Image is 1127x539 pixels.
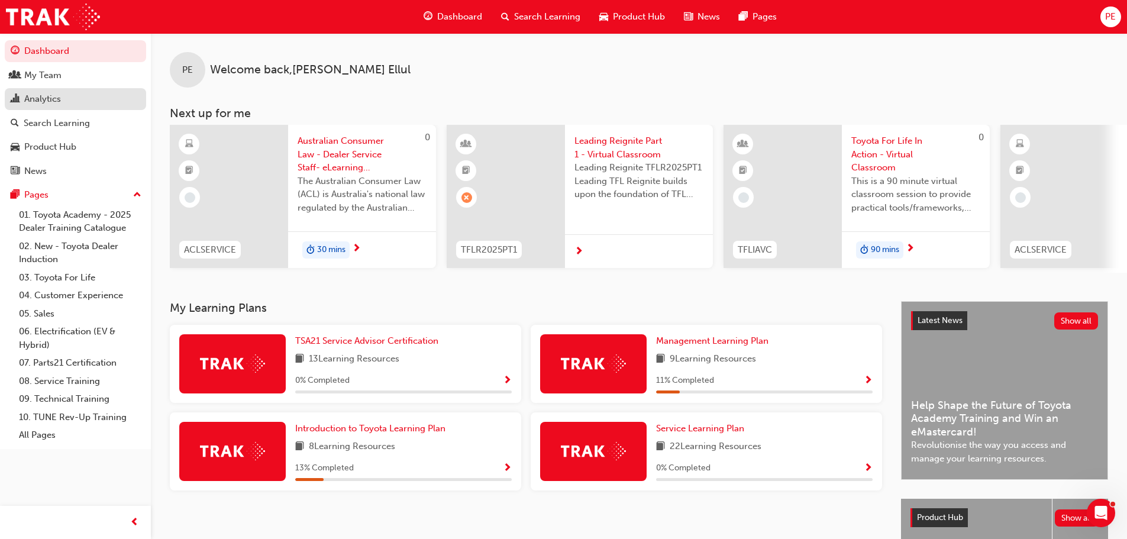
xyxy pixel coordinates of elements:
a: TSA21 Service Advisor Certification [295,334,443,348]
span: booktick-icon [739,163,747,179]
div: Search Learning [24,117,90,130]
a: 09. Technical Training [14,390,146,408]
span: next-icon [352,244,361,254]
button: Pages [5,184,146,206]
h3: Next up for me [151,106,1127,120]
span: booktick-icon [462,163,470,179]
span: book-icon [295,352,304,367]
span: Introduction to Toyota Learning Plan [295,423,445,434]
span: car-icon [599,9,608,24]
button: Show Progress [503,461,512,476]
a: 08. Service Training [14,372,146,390]
span: people-icon [11,70,20,81]
span: PE [182,63,193,77]
span: Show Progress [864,463,873,474]
span: Leading Reignite TFLR2025PT1 Leading TFL Reignite builds upon the foundation of TFL Reignite, rea... [574,161,703,201]
a: search-iconSearch Learning [492,5,590,29]
img: Trak [200,442,265,460]
button: PE [1100,7,1121,27]
span: TFLIAVC [738,243,772,257]
div: Analytics [24,92,61,106]
a: Latest NewsShow allHelp Shape the Future of Toyota Academy Training and Win an eMastercard!Revolu... [901,301,1108,480]
a: My Team [5,64,146,86]
button: DashboardMy TeamAnalyticsSearch LearningProduct HubNews [5,38,146,184]
span: 9 Learning Resources [670,352,756,367]
span: PE [1105,10,1116,24]
span: TSA21 Service Advisor Certification [295,335,438,346]
span: learningResourceType_ELEARNING-icon [1016,137,1024,152]
a: Analytics [5,88,146,110]
span: book-icon [295,440,304,454]
a: news-iconNews [674,5,729,29]
a: News [5,160,146,182]
a: Product Hub [5,136,146,158]
a: All Pages [14,426,146,444]
span: learningResourceType_ELEARNING-icon [185,137,193,152]
span: next-icon [574,247,583,257]
span: Dashboard [437,10,482,24]
span: booktick-icon [1016,163,1024,179]
span: booktick-icon [185,163,193,179]
span: 13 % Completed [295,461,354,475]
a: 0ACLSERVICEAustralian Consumer Law - Dealer Service Staff- eLearning ModuleThe Australian Consume... [170,125,436,268]
span: News [697,10,720,24]
img: Trak [561,442,626,460]
span: This is a 90 minute virtual classroom session to provide practical tools/frameworks, behaviours a... [851,175,980,215]
a: 10. TUNE Rev-Up Training [14,408,146,427]
a: Dashboard [5,40,146,62]
a: TFLR2025PT1Leading Reignite Part 1 - Virtual ClassroomLeading Reignite TFLR2025PT1 Leading TFL Re... [447,125,713,268]
h3: My Learning Plans [170,301,882,315]
span: learningRecordVerb_ABSENT-icon [461,192,472,203]
a: Management Learning Plan [656,334,773,348]
span: 22 Learning Resources [670,440,761,454]
span: 0 % Completed [656,461,711,475]
a: Search Learning [5,112,146,134]
span: The Australian Consumer Law (ACL) is Australia's national law regulated by the Australian Competi... [298,175,427,215]
div: Product Hub [24,140,76,154]
span: duration-icon [306,243,315,258]
span: 90 mins [871,243,899,257]
span: search-icon [11,118,19,129]
div: My Team [24,69,62,82]
a: 06. Electrification (EV & Hybrid) [14,322,146,354]
span: book-icon [656,352,665,367]
span: 30 mins [317,243,345,257]
span: Search Learning [514,10,580,24]
span: learningRecordVerb_NONE-icon [738,192,749,203]
span: learningRecordVerb_NONE-icon [185,192,195,203]
span: up-icon [133,188,141,203]
span: 0 [979,132,984,143]
button: Show Progress [864,373,873,388]
div: Pages [24,188,49,202]
a: 01. Toyota Academy - 2025 Dealer Training Catalogue [14,206,146,237]
span: Welcome back , [PERSON_NAME] Ellul [210,63,411,77]
a: 02. New - Toyota Dealer Induction [14,237,146,269]
span: Show Progress [503,376,512,386]
a: pages-iconPages [729,5,786,29]
a: 05. Sales [14,305,146,323]
span: Service Learning Plan [656,423,744,434]
span: duration-icon [860,243,868,258]
span: Help Shape the Future of Toyota Academy Training and Win an eMastercard! [911,399,1098,439]
span: Show Progress [503,463,512,474]
span: 13 Learning Resources [309,352,399,367]
img: Trak [561,354,626,373]
span: 11 % Completed [656,374,714,388]
button: Show all [1055,509,1099,527]
span: Toyota For Life In Action - Virtual Classroom [851,134,980,175]
button: Show Progress [864,461,873,476]
img: Trak [200,354,265,373]
a: Trak [6,4,100,30]
a: Introduction to Toyota Learning Plan [295,422,450,435]
span: learningRecordVerb_NONE-icon [1015,192,1026,203]
a: guage-iconDashboard [414,5,492,29]
span: learningResourceType_INSTRUCTOR_LED-icon [739,137,747,152]
span: news-icon [684,9,693,24]
a: 0TFLIAVCToyota For Life In Action - Virtual ClassroomThis is a 90 minute virtual classroom sessio... [724,125,990,268]
a: Latest NewsShow all [911,311,1098,330]
span: Show Progress [864,376,873,386]
span: 8 Learning Resources [309,440,395,454]
span: Revolutionise the way you access and manage your learning resources. [911,438,1098,465]
span: Product Hub [917,512,963,522]
span: Australian Consumer Law - Dealer Service Staff- eLearning Module [298,134,427,175]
